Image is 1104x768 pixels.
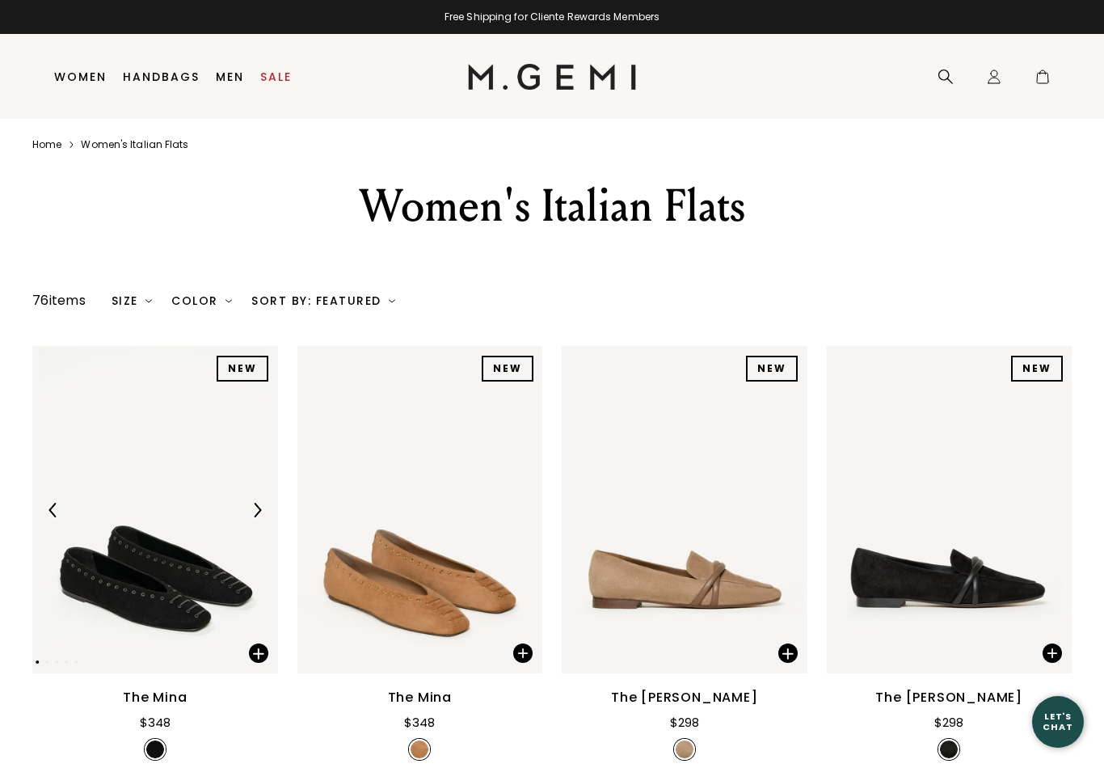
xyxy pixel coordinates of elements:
div: NEW [1011,356,1063,382]
img: v_7387698102331_SWATCH_50x.jpg [411,741,428,758]
img: v_7396490182715_SWATCH_50x.jpg [676,741,693,758]
div: NEW [482,356,533,382]
img: Next Arrow [250,503,264,517]
div: The [PERSON_NAME] [875,688,1022,707]
div: NEW [746,356,798,382]
img: v_7387698167867_SWATCH_50x.jpg [146,741,164,758]
img: The Brenda [827,346,1072,673]
img: Previous Arrow [46,503,61,517]
img: chevron-down.svg [389,297,395,304]
a: Sale [260,70,292,83]
img: The Mina [32,346,278,673]
div: 76 items [32,291,86,310]
a: Handbags [123,70,200,83]
a: Home [32,138,61,151]
a: Women's italian flats [81,138,188,151]
img: The Mina [297,346,543,673]
img: M.Gemi [468,64,637,90]
div: $298 [670,713,699,732]
img: chevron-down.svg [145,297,152,304]
div: The Mina [388,688,452,707]
div: Women's Italian Flats [252,177,852,235]
div: $348 [404,713,435,732]
a: Women [54,70,107,83]
div: The Mina [123,688,187,707]
div: Let's Chat [1032,711,1084,732]
div: NEW [217,356,268,382]
div: $348 [140,713,171,732]
div: Sort By: Featured [251,294,395,307]
div: Color [171,294,232,307]
div: The [PERSON_NAME] [611,688,758,707]
a: Men [216,70,244,83]
img: chevron-down.svg [225,297,232,304]
img: The Brenda [562,346,807,673]
img: v_7396490084411_SWATCH_50x.jpg [940,741,958,758]
div: $298 [934,713,963,732]
div: Size [112,294,153,307]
